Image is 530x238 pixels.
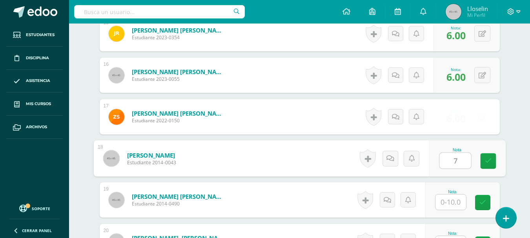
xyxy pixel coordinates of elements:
[26,124,47,130] span: Archivos
[109,109,124,125] img: ce15e8f3c45913eadb879b48dfbac145.png
[26,101,51,107] span: Mis cursos
[32,206,50,211] span: Soporte
[467,12,488,18] span: Mi Perfil
[74,5,245,18] input: Busca un usuario...
[446,4,461,20] img: 45x45
[132,26,226,34] a: [PERSON_NAME] [PERSON_NAME]
[439,148,475,152] div: Nota
[26,32,55,38] span: Estudiantes
[26,78,50,84] span: Asistencia
[446,70,466,84] span: 6.00
[446,108,466,114] div: Nota:
[132,76,226,82] span: Estudiante 2023-0055
[6,93,63,116] a: Mis cursos
[127,151,176,159] a: [PERSON_NAME]
[6,116,63,139] a: Archivos
[6,70,63,93] a: Asistencia
[132,193,226,200] a: [PERSON_NAME] [PERSON_NAME]
[103,150,119,166] img: 45x45
[446,25,466,31] div: Nota:
[6,24,63,47] a: Estudiantes
[9,203,60,213] a: Soporte
[446,67,466,72] div: Nota:
[467,5,488,13] span: Lloselin
[127,159,176,166] span: Estudiante 2014-0043
[132,109,226,117] a: [PERSON_NAME] [PERSON_NAME]
[26,55,49,61] span: Disciplina
[132,68,226,76] a: [PERSON_NAME] [PERSON_NAME]
[446,29,466,42] span: 6.00
[435,194,466,210] input: 0-10.0
[435,231,470,236] div: Nota
[22,228,52,233] span: Cerrar panel
[6,47,63,70] a: Disciplina
[109,26,124,42] img: 08888b497aa4ed77c53d997934ef0ec1.png
[446,112,466,125] span: 6.00
[109,67,124,83] img: 45x45
[132,200,226,207] span: Estudiante 2014-0490
[109,192,124,208] img: 45x45
[132,34,226,41] span: Estudiante 2023-0354
[439,153,471,169] input: 0-10.0
[132,117,226,124] span: Estudiante 2022-0150
[435,190,470,194] div: Nota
